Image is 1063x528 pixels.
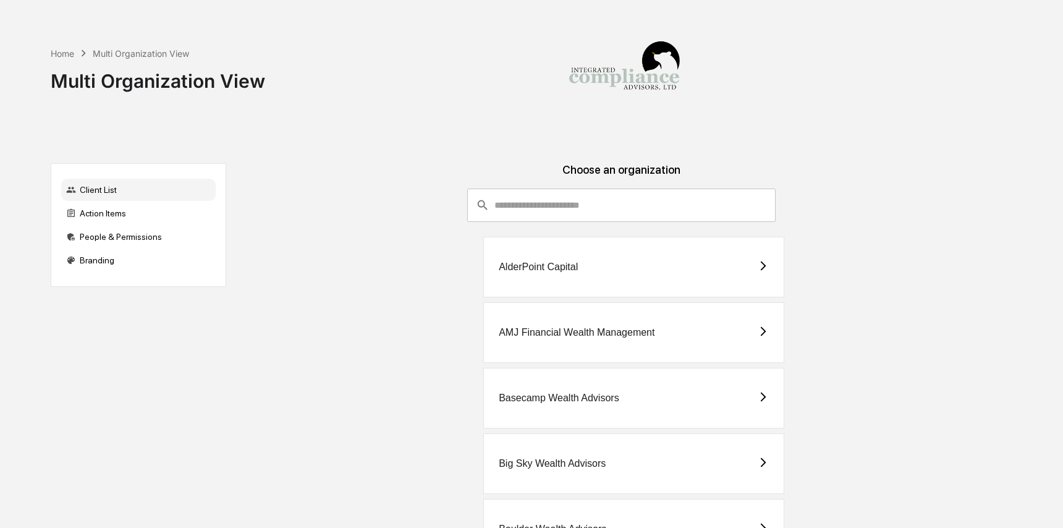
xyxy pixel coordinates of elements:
div: AlderPoint Capital [499,262,578,273]
div: Big Sky Wealth Advisors [499,458,606,469]
div: People & Permissions [61,226,216,248]
div: Action Items [61,202,216,224]
div: Client List [61,179,216,201]
img: Integrated Compliance Advisors [562,10,686,134]
div: Multi Organization View [51,60,265,92]
div: Branding [61,249,216,271]
div: Multi Organization View [93,48,189,59]
div: AMJ Financial Wealth Management [499,327,654,338]
div: Basecamp Wealth Advisors [499,393,619,404]
div: Choose an organization [236,163,1007,189]
div: Home [51,48,74,59]
div: consultant-dashboard__filter-organizations-search-bar [467,189,776,222]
